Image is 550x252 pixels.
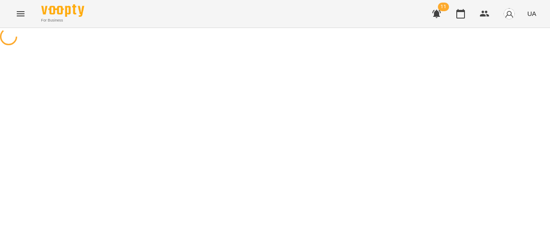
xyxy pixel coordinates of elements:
[41,18,84,23] span: For Business
[503,8,515,20] img: avatar_s.png
[10,3,31,24] button: Menu
[41,4,84,17] img: Voopty Logo
[524,6,540,22] button: UA
[527,9,536,18] span: UA
[438,3,449,11] span: 11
